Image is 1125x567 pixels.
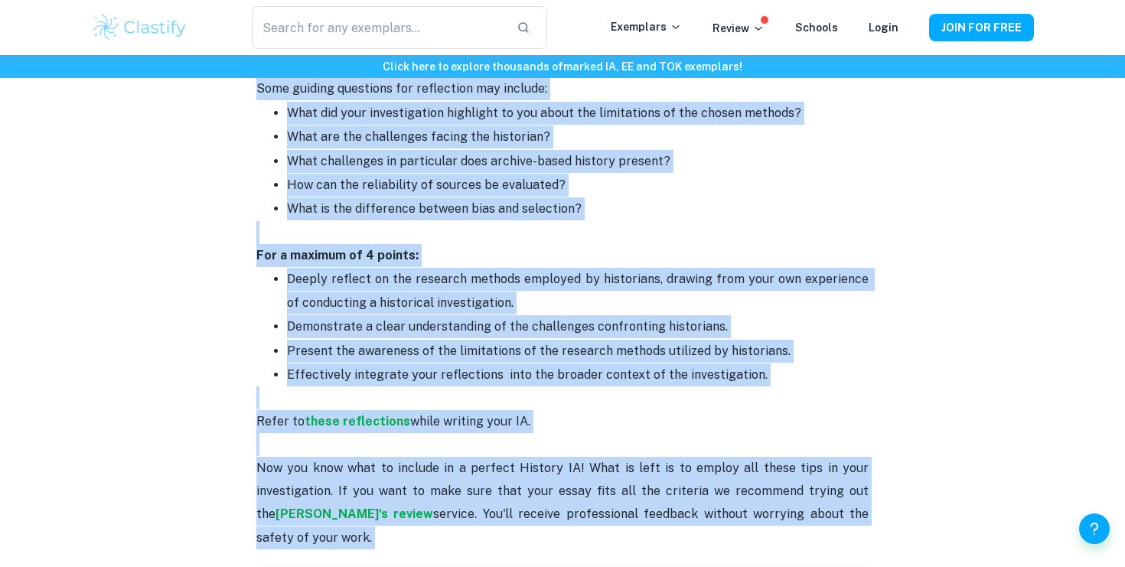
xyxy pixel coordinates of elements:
span: How can the reliability of sources be evaluated? [287,178,566,192]
input: Search for any exemplars... [252,6,504,49]
span: Deeply reflect on the research methods employed by historians, drawing from your own experience o... [287,272,872,309]
span: What are the challenges facing the historian? [287,129,550,144]
span: What is the difference between bias and selection? [287,201,582,216]
a: [PERSON_NAME]'s review [276,507,433,521]
p: Review [712,20,765,37]
span: Some guiding questions for reflection may include: [256,81,547,96]
a: Schools [795,21,838,34]
a: these reflections [305,414,410,429]
span: What challenges in particular does archive-based history present? [287,154,670,168]
button: Help and Feedback [1079,513,1110,544]
img: Clastify logo [91,12,188,43]
span: What did your investigation highlight to you about the limitations of the chosen methods? [287,106,801,120]
span: Demonstrate a clear understanding of the challenges confronting historians. [287,319,728,334]
span: Present the awareness of the limitations of the research methods utilized by historians. [287,344,791,358]
p: Exemplars [611,18,682,35]
strong: For a maximum of 4 points: [256,248,419,262]
h6: Click here to explore thousands of marked IA, EE and TOK exemplars ! [3,58,1122,75]
span: Effectively integrate your reflections into the broader context of the investigation. [287,367,768,382]
button: JOIN FOR FREE [929,14,1034,41]
a: Login [869,21,898,34]
p: Refer to while writing your IA. Now you know what to include in a perfect History IA! What is lef... [256,386,869,549]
